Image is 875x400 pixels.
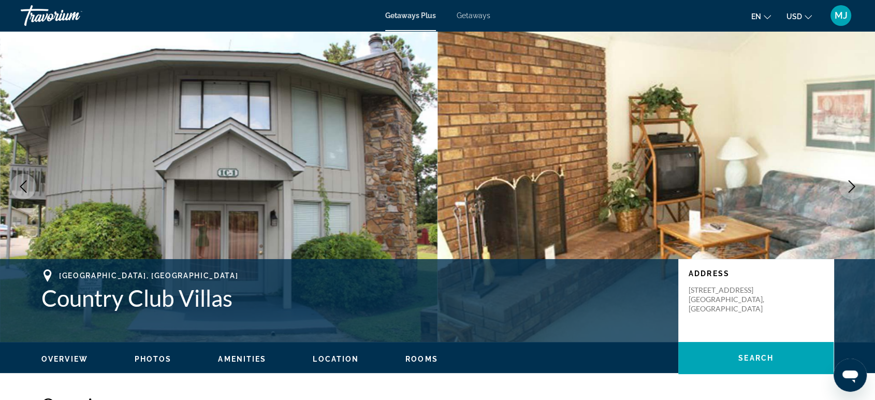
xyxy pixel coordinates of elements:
[59,272,238,280] span: [GEOGRAPHIC_DATA], [GEOGRAPHIC_DATA]
[678,342,834,374] button: Search
[313,355,359,363] span: Location
[786,12,802,21] span: USD
[41,355,88,363] span: Overview
[751,12,761,21] span: en
[839,174,865,199] button: Next image
[457,11,490,20] a: Getaways
[689,269,823,278] p: Address
[218,354,266,364] button: Amenities
[738,354,774,362] span: Search
[313,354,359,364] button: Location
[385,11,436,20] a: Getaways Plus
[135,355,172,363] span: Photos
[834,359,867,392] iframe: Button to launch messaging window
[41,284,668,311] h1: Country Club Villas
[405,354,438,364] button: Rooms
[751,9,771,24] button: Change language
[41,354,88,364] button: Overview
[827,5,854,26] button: User Menu
[218,355,266,363] span: Amenities
[786,9,812,24] button: Change currency
[21,2,124,29] a: Travorium
[10,174,36,199] button: Previous image
[689,285,771,313] p: [STREET_ADDRESS] [GEOGRAPHIC_DATA], [GEOGRAPHIC_DATA]
[135,354,172,364] button: Photos
[835,10,848,21] span: MJ
[405,355,438,363] span: Rooms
